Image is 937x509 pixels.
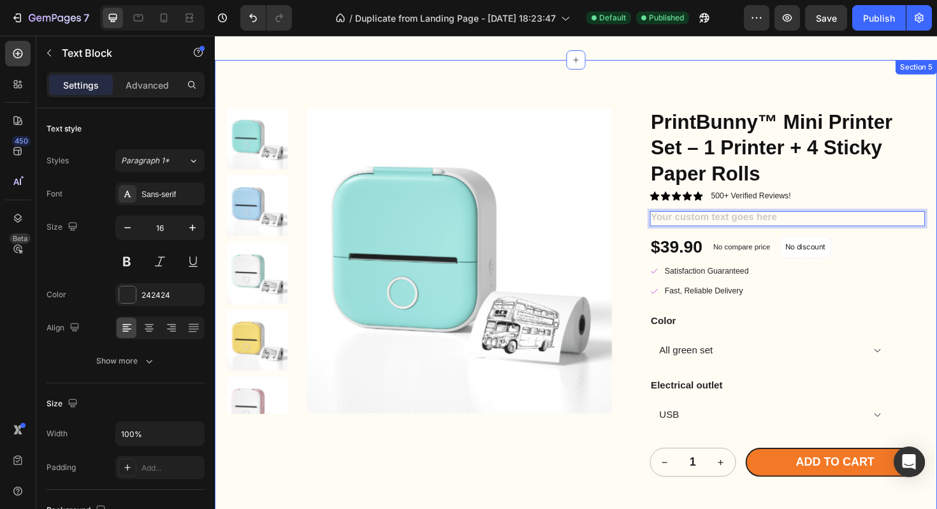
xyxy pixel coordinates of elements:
span: Published [649,12,684,24]
div: Add to cart [615,444,699,460]
button: Paragraph 1* [115,149,205,172]
div: Section 5 [723,27,762,39]
button: Save [805,5,847,31]
p: Text Block [62,45,170,61]
button: 7 [5,5,95,31]
p: Satisfaction Guaranteed [477,243,565,256]
p: Fast, Reliable Delivery [477,264,565,277]
div: Undo/Redo [240,5,292,31]
input: Auto [116,422,204,445]
span: Duplicate from Landing Page - [DATE] 18:23:47 [355,11,556,25]
div: Open Intercom Messenger [894,446,924,477]
iframe: Design area [215,36,937,509]
div: $39.90 [461,212,518,236]
span: Save [816,13,837,24]
p: 7 [84,10,89,26]
div: Show more [96,355,156,367]
p: No discount [604,218,647,230]
p: No compare price [528,220,588,228]
div: Add... [142,462,201,474]
button: Show more [47,350,205,373]
div: Publish [863,11,895,25]
span: Paragraph 1* [121,155,170,166]
p: 500+ Verified Reviews! [526,165,611,174]
legend: Electrical outlet [461,363,539,379]
input: quantity [492,437,521,466]
div: Text style [47,123,82,135]
div: Padding [47,462,76,473]
span: Default [599,12,626,24]
div: Size [47,395,80,413]
div: Size [47,219,80,236]
button: increment [521,437,551,466]
p: Advanced [126,78,169,92]
button: decrement [461,437,492,466]
div: Styles [47,155,69,166]
div: Rich Text Editor. Editing area: main [461,186,753,202]
div: Width [47,428,68,439]
div: Beta [10,233,31,244]
h2: PrintBunny™ Mini Printer Set – 1 Printer + 4 Sticky Paper Rolls [461,77,753,161]
div: Align [47,320,82,337]
span: / [349,11,352,25]
div: 450 [12,136,31,146]
div: Font [47,188,62,200]
legend: Color [461,294,490,310]
button: Publish [852,5,906,31]
p: Settings [63,78,99,92]
div: Color [47,289,66,300]
div: Sans-serif [142,189,201,200]
div: 242424 [142,290,201,301]
button: Add to cart [562,436,753,467]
